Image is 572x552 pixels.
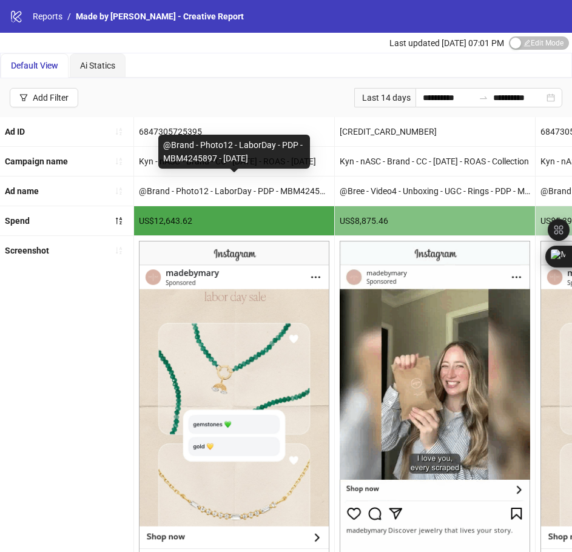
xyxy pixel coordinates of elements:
[5,127,25,136] b: Ad ID
[335,206,535,235] div: US$8,875.46
[11,61,58,70] span: Default View
[67,10,71,23] li: /
[479,93,488,103] span: swap-right
[10,88,78,107] button: Add Filter
[33,93,69,103] div: Add Filter
[134,117,334,146] div: 6847305725395
[80,61,115,70] span: Ai Statics
[30,10,65,23] a: Reports
[5,216,30,226] b: Spend
[335,177,535,206] div: @Bree - Video4 - Unboxing - UGC - Rings - PDP - MBM1445778 - [DATE]
[479,93,488,103] span: to
[335,147,535,176] div: Kyn - nASC - Brand - CC - [DATE] - ROAS - Collection
[354,88,416,107] div: Last 14 days
[134,177,334,206] div: @Brand - Photo12 - LaborDay - PDP - MBM4245897 - [DATE]
[5,157,68,166] b: Campaign name
[158,135,310,169] div: @Brand - Photo12 - LaborDay - PDP - MBM4245897 - [DATE]
[389,38,504,48] span: Last updated [DATE] 07:01 PM
[115,217,123,225] span: sort-descending
[134,147,334,176] div: Kyn - nASC - Brand - CC - [DATE] - ROAS - [DATE]
[115,157,123,166] span: sort-ascending
[115,127,123,136] span: sort-ascending
[19,93,28,102] span: filter
[5,246,49,255] b: Screenshot
[115,187,123,195] span: sort-ascending
[5,186,39,196] b: Ad name
[76,12,244,21] span: Made by [PERSON_NAME] - Creative Report
[335,117,535,146] div: [CREDIT_CARD_NUMBER]
[134,206,334,235] div: US$12,643.62
[115,246,123,255] span: sort-ascending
